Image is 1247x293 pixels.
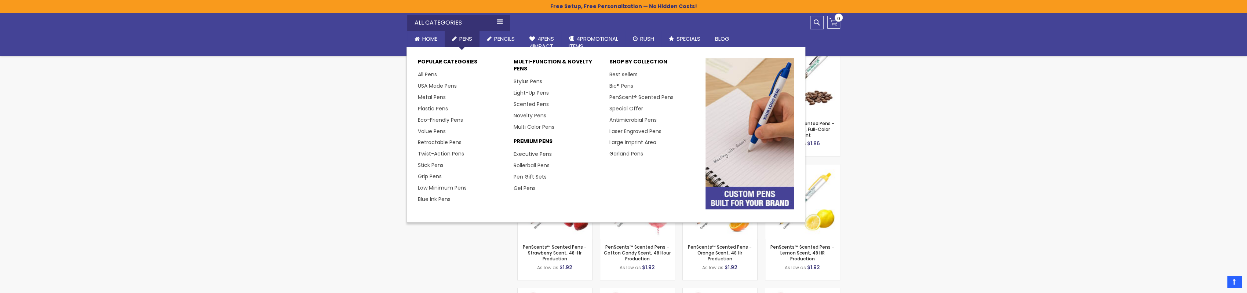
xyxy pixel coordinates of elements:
[609,128,661,135] a: Laser Engraved Pens
[620,264,641,271] span: As low as
[661,31,708,47] a: Specials
[609,71,638,78] a: Best sellers
[609,94,674,101] a: PenScent® Scented Pens
[514,100,549,108] a: Scented Pens
[725,264,737,271] span: $1.92
[609,116,657,124] a: Antimicrobial Pens
[514,173,547,180] a: Pen Gift Sets
[514,89,549,96] a: Light-Up Pens
[561,31,626,55] a: 4PROMOTIONALITEMS
[609,139,656,146] a: Large Imprint Area
[785,264,806,271] span: As low as
[569,35,618,50] span: 4PROMOTIONAL ITEMS
[807,140,820,147] span: $1.86
[609,150,643,157] a: Garland Pens
[514,123,554,131] a: Multi Color Pens
[418,128,446,135] a: Value Pens
[559,264,572,271] span: $1.92
[837,15,840,22] span: 0
[807,264,820,271] span: $1.92
[407,15,510,31] div: All Categories
[514,58,602,76] p: Multi-Function & Novelty Pens
[422,35,437,43] span: Home
[418,71,437,78] a: All Pens
[522,31,561,55] a: 4Pens4impact
[418,173,442,180] a: Grip Pens
[702,264,723,271] span: As low as
[418,94,446,101] a: Metal Pens
[407,31,445,47] a: Home
[537,264,558,271] span: As low as
[418,161,444,169] a: Stick Pens
[514,162,550,169] a: Rollerball Pens
[529,35,554,50] span: 4Pens 4impact
[715,35,729,43] span: Blog
[609,105,643,112] a: Special Offer
[418,150,464,157] a: Twist-Action Pens
[626,31,661,47] a: Rush
[642,264,655,271] span: $1.92
[514,138,602,149] p: Premium Pens
[418,116,463,124] a: Eco-Friendly Pens
[514,112,546,119] a: Novelty Pens
[688,244,752,262] a: PenScents™ Scented Pens - Orange Scent, 48 Hr Production
[459,35,472,43] span: Pens
[514,78,542,85] a: Stylus Pens
[514,150,552,158] a: Executive Pens
[640,35,654,43] span: Rush
[480,31,522,47] a: Pencils
[523,244,587,262] a: PenScents™ Scented Pens - Strawberry Scent, 48-Hr Production
[609,58,698,69] p: Shop By Collection
[418,184,467,191] a: Low Minimum Pens
[827,16,840,29] a: 0
[445,31,480,47] a: Pens
[604,244,671,262] a: PenScents™ Scented Pens - Cotton Candy Scent, 48 Hour Production
[609,82,633,89] a: Bic® Pens
[418,195,451,203] a: Blue Ink Pens
[705,58,794,209] img: custom-pens
[514,184,536,192] a: Gel Pens
[677,35,700,43] span: Specials
[770,244,834,262] a: PenScents™ Scented Pens - Lemon Scent, 48 HR Production
[494,35,515,43] span: Pencils
[418,58,506,69] p: Popular Categories
[418,105,448,112] a: Plastic Pens
[708,31,737,47] a: Blog
[418,82,457,89] a: USA Made Pens
[418,139,462,146] a: Retractable Pens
